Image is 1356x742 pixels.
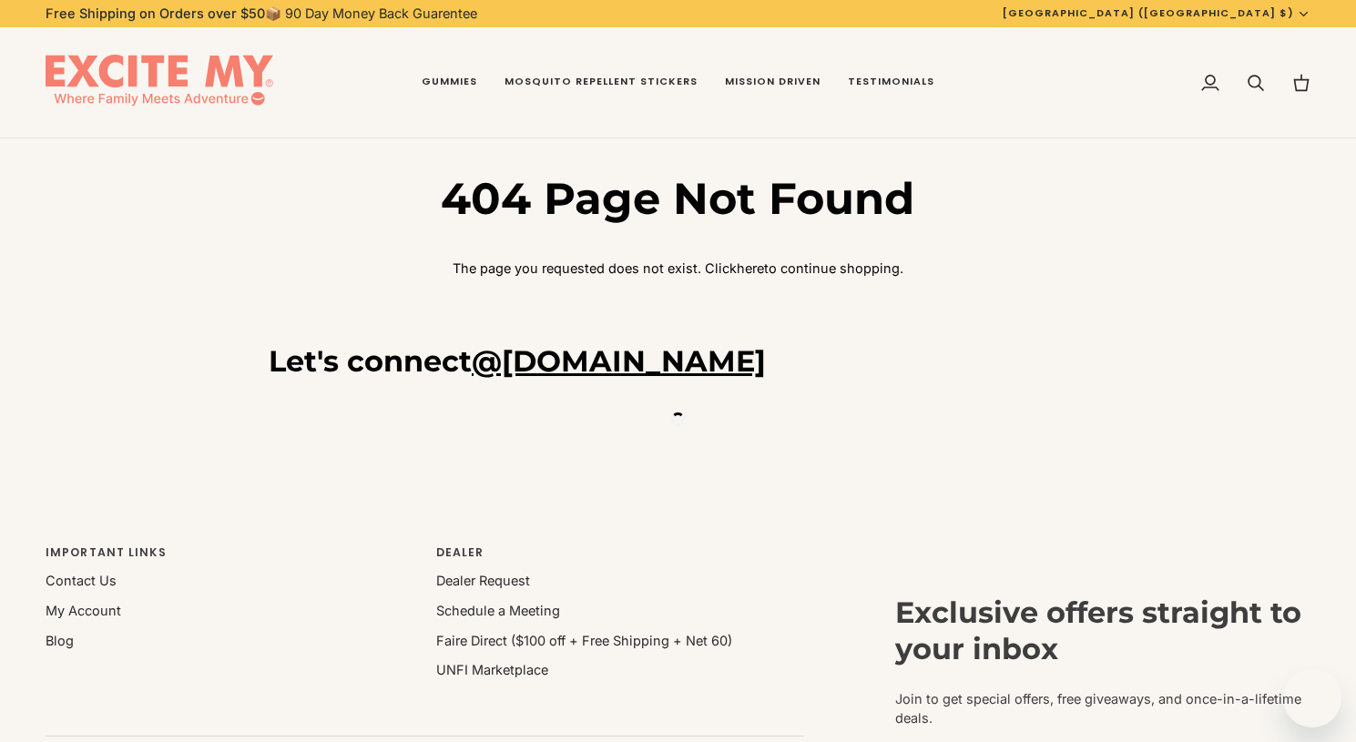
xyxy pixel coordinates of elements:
a: Schedule a Meeting [436,603,560,618]
span: Gummies [422,75,477,89]
a: Blog [46,633,74,648]
strong: Free Shipping on Orders over $50 [46,5,265,21]
a: @[DOMAIN_NAME] [472,343,766,379]
a: Gummies [408,27,491,138]
a: Testimonials [834,27,948,138]
h3: Let's connect [269,343,1088,380]
p: 📦 90 Day Money Back Guarentee [46,4,477,24]
h1: 404 Page Not Found [408,171,947,226]
a: here [737,260,764,276]
p: Join to get special offers, free giveaways, and once-in-a-lifetime deals. [895,689,1310,729]
iframe: Button to launch messaging window [1283,669,1341,727]
a: Mission Driven [711,27,834,138]
a: UNFI Marketplace [436,662,548,677]
a: My Account [46,603,121,618]
a: Contact Us [46,573,117,588]
span: Mission Driven [725,75,821,89]
span: Mosquito Repellent Stickers [505,75,698,89]
button: [GEOGRAPHIC_DATA] ([GEOGRAPHIC_DATA] $) [989,5,1324,21]
p: Important Links [46,544,414,571]
p: Dealer [436,544,805,571]
p: The page you requested does not exist. Click to continue shopping. [408,259,947,279]
span: Testimonials [848,75,934,89]
a: Mosquito Repellent Stickers [491,27,711,138]
img: EXCITE MY® [46,55,273,111]
a: Dealer Request [436,573,530,588]
h3: Exclusive offers straight to your inbox [895,595,1310,667]
a: Faire Direct ($100 off + Free Shipping + Net 60) [436,633,732,648]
